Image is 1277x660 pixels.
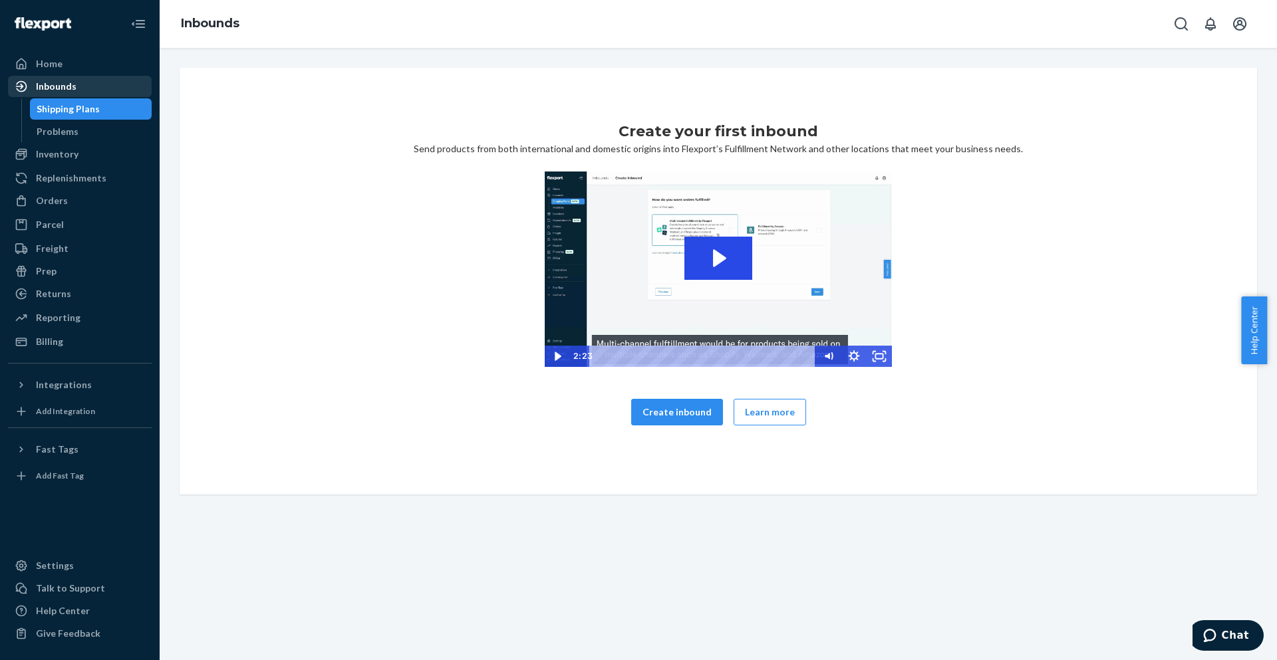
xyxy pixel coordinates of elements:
[8,283,152,304] a: Returns
[36,80,76,93] div: Inbounds
[8,214,152,235] a: Parcel
[36,171,106,185] div: Replenishments
[125,11,152,37] button: Close Navigation
[36,194,68,207] div: Orders
[8,144,152,165] a: Inventory
[8,555,152,576] a: Settings
[36,559,74,572] div: Settings
[8,439,152,460] button: Fast Tags
[841,346,867,367] button: Show settings menu
[8,623,152,644] button: Give Feedback
[8,600,152,621] a: Help Center
[36,287,71,300] div: Returns
[8,401,152,422] a: Add Integration
[30,121,152,142] a: Problems
[1241,296,1267,364] button: Help Center
[8,374,152,395] button: Integrations
[8,53,152,74] a: Home
[37,125,78,138] div: Problems
[36,311,80,324] div: Reporting
[684,237,752,280] button: Play Video: 2023-09-11_Flexport_Inbounds_HighRes
[8,331,152,352] a: Billing
[15,17,71,31] img: Flexport logo
[619,121,818,142] h1: Create your first inbound
[36,378,92,391] div: Integrations
[36,57,63,70] div: Home
[37,102,100,116] div: Shipping Plans
[8,167,152,189] a: Replenishments
[36,148,78,161] div: Inventory
[36,627,100,640] div: Give Feedback
[8,261,152,282] a: Prep
[30,98,152,120] a: Shipping Plans
[8,76,152,97] a: Inbounds
[170,5,250,43] ol: breadcrumbs
[36,470,84,481] div: Add Fast Tag
[190,121,1246,441] div: Send products from both international and domestic origins into Flexport’s Fulfillment Network an...
[867,346,892,367] button: Fullscreen
[1193,620,1264,653] iframe: Opens a widget where you can chat to one of our agents
[8,465,152,487] a: Add Fast Tag
[1226,11,1253,37] button: Open account menu
[1197,11,1224,37] button: Open notifications
[36,443,78,456] div: Fast Tags
[631,399,723,425] button: Create inbound
[8,190,152,211] a: Orders
[545,171,892,367] img: Video Thumbnail
[36,604,90,617] div: Help Center
[8,238,152,259] a: Freight
[36,335,63,348] div: Billing
[36,265,57,278] div: Prep
[8,578,152,599] button: Talk to Support
[816,346,841,367] button: Mute
[8,307,152,328] a: Reporting
[545,346,570,367] button: Play Video
[36,582,105,595] div: Talk to Support
[36,405,95,417] div: Add Integration
[36,218,64,231] div: Parcel
[181,16,239,31] a: Inbounds
[734,399,806,425] button: Learn more
[599,346,809,367] div: Playbar
[36,242,69,255] div: Freight
[1168,11,1195,37] button: Open Search Box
